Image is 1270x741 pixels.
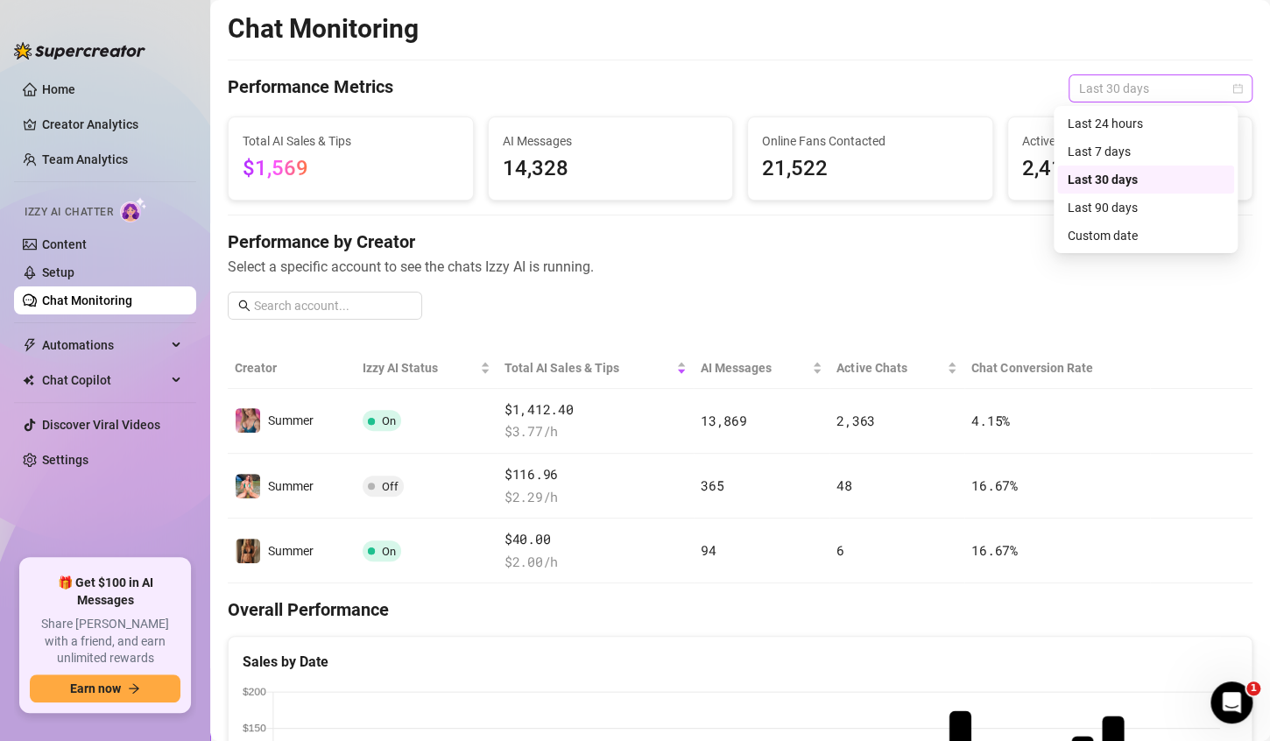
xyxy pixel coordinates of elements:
[243,651,1238,673] div: Sales by Date
[504,529,687,550] span: $40.00
[504,487,687,508] span: $ 2.29 /h
[268,479,314,493] span: Summer
[694,348,829,389] th: AI Messages
[1068,198,1224,217] div: Last 90 days
[836,541,844,559] span: 6
[836,412,875,429] span: 2,363
[503,152,719,186] span: 14,328
[382,414,396,427] span: On
[1079,75,1242,102] span: Last 30 days
[120,197,147,222] img: AI Chatter
[1022,152,1238,186] span: 2,417
[228,597,1252,622] h4: Overall Performance
[42,82,75,96] a: Home
[382,545,396,558] span: On
[236,408,260,433] img: Summer
[1232,83,1243,94] span: calendar
[42,265,74,279] a: Setup
[504,358,673,378] span: Total AI Sales & Tips
[42,110,182,138] a: Creator Analytics
[836,476,851,494] span: 48
[23,338,37,352] span: thunderbolt
[228,348,356,389] th: Creator
[1057,138,1234,166] div: Last 7 days
[382,480,399,493] span: Off
[228,229,1252,254] h4: Performance by Creator
[236,474,260,498] img: Summer
[42,152,128,166] a: Team Analytics
[829,348,964,389] th: Active Chats
[1057,194,1234,222] div: Last 90 days
[1057,166,1234,194] div: Last 30 days
[762,152,978,186] span: 21,522
[503,131,719,151] span: AI Messages
[23,374,34,386] img: Chat Copilot
[1022,131,1238,151] span: Active Chats
[701,358,808,378] span: AI Messages
[243,156,308,180] span: $1,569
[701,541,716,559] span: 94
[236,539,260,563] img: Summer
[42,453,88,467] a: Settings
[1068,114,1224,133] div: Last 24 hours
[1068,226,1224,245] div: Custom date
[356,348,497,389] th: Izzy AI Status
[504,464,687,485] span: $116.96
[42,418,160,432] a: Discover Viral Videos
[243,131,459,151] span: Total AI Sales & Tips
[1057,222,1234,250] div: Custom date
[128,682,140,695] span: arrow-right
[30,674,180,702] button: Earn nowarrow-right
[701,476,723,494] span: 365
[42,331,166,359] span: Automations
[701,412,746,429] span: 13,869
[42,237,87,251] a: Content
[504,552,687,573] span: $ 2.00 /h
[254,296,412,315] input: Search account...
[70,681,121,695] span: Earn now
[964,348,1150,389] th: Chat Conversion Rate
[30,616,180,667] span: Share [PERSON_NAME] with a friend, and earn unlimited rewards
[762,131,978,151] span: Online Fans Contacted
[268,413,314,427] span: Summer
[1057,109,1234,138] div: Last 24 hours
[42,293,132,307] a: Chat Monitoring
[504,399,687,420] span: $1,412.40
[14,42,145,60] img: logo-BBDzfeDw.svg
[971,541,1017,559] span: 16.67 %
[1210,681,1252,723] iframe: Intercom live chat
[1246,681,1260,695] span: 1
[836,358,943,378] span: Active Chats
[268,544,314,558] span: Summer
[363,358,476,378] span: Izzy AI Status
[30,575,180,609] span: 🎁 Get $100 in AI Messages
[497,348,694,389] th: Total AI Sales & Tips
[238,300,250,312] span: search
[971,412,1010,429] span: 4.15 %
[1068,170,1224,189] div: Last 30 days
[228,74,393,102] h4: Performance Metrics
[228,12,419,46] h2: Chat Monitoring
[1068,142,1224,161] div: Last 7 days
[25,204,113,221] span: Izzy AI Chatter
[42,366,166,394] span: Chat Copilot
[228,256,1252,278] span: Select a specific account to see the chats Izzy AI is running.
[971,476,1017,494] span: 16.67 %
[504,421,687,442] span: $ 3.77 /h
